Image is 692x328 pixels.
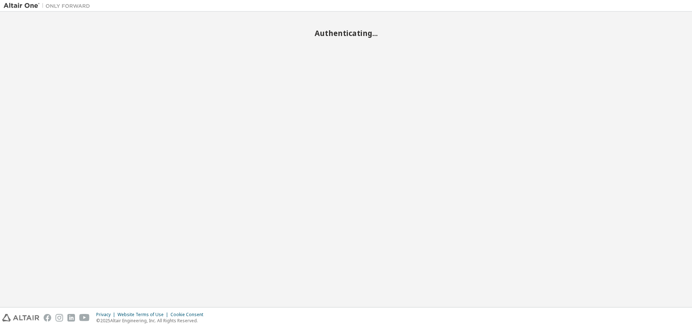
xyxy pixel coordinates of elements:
img: youtube.svg [79,314,90,322]
h2: Authenticating... [4,28,688,38]
img: facebook.svg [44,314,51,322]
div: Privacy [96,312,117,318]
img: linkedin.svg [67,314,75,322]
p: © 2025 Altair Engineering, Inc. All Rights Reserved. [96,318,208,324]
img: altair_logo.svg [2,314,39,322]
img: Altair One [4,2,94,9]
div: Website Terms of Use [117,312,170,318]
div: Cookie Consent [170,312,208,318]
img: instagram.svg [56,314,63,322]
